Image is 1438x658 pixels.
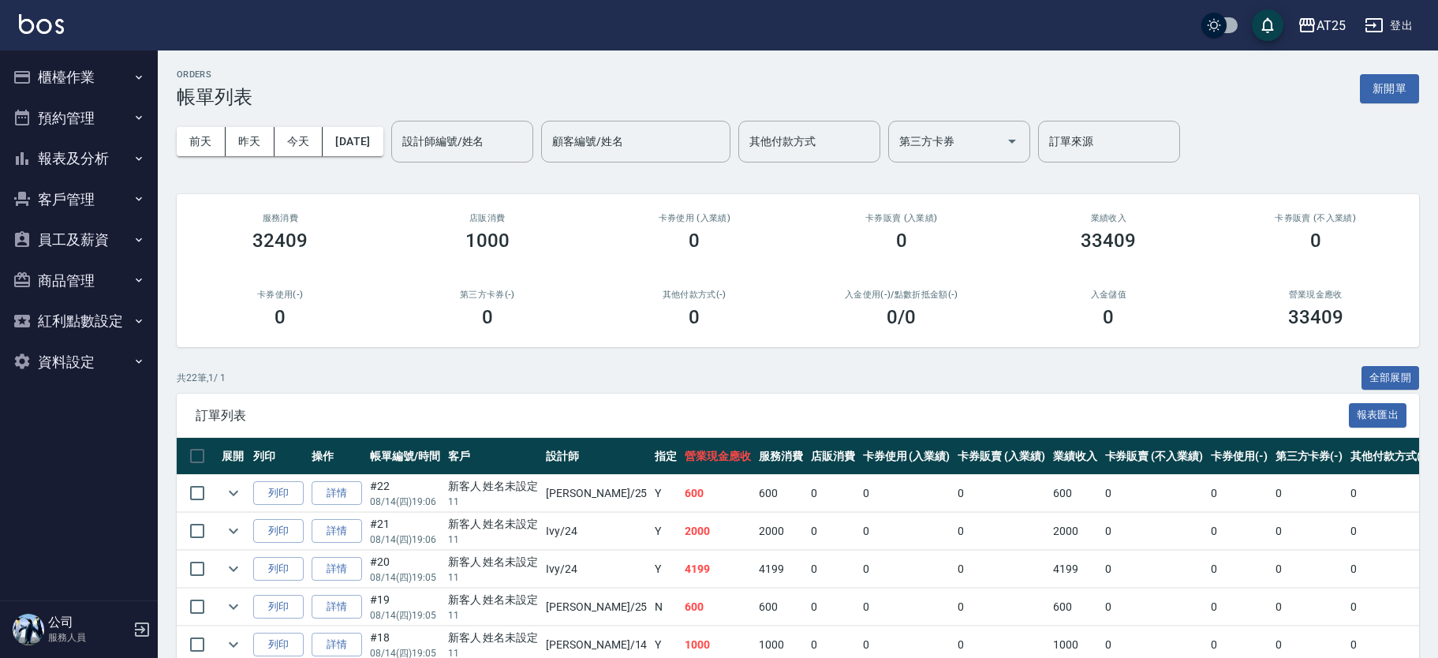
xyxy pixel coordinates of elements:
[1049,589,1101,626] td: 600
[370,533,440,547] p: 08/14 (四) 19:06
[651,475,681,512] td: Y
[366,438,444,475] th: 帳單編號/時間
[807,513,859,550] td: 0
[817,213,987,223] h2: 卡券販賣 (入業績)
[681,589,755,626] td: 600
[448,608,539,622] p: 11
[689,230,700,252] h3: 0
[6,57,151,98] button: 櫃檯作業
[954,513,1049,550] td: 0
[222,633,245,656] button: expand row
[1024,290,1193,300] h2: 入金儲值
[1049,513,1101,550] td: 2000
[1101,513,1207,550] td: 0
[1101,438,1207,475] th: 卡券販賣 (不入業績)
[226,127,275,156] button: 昨天
[448,554,539,570] div: 新客人 姓名未設定
[1049,438,1101,475] th: 業績收入
[275,306,286,328] h3: 0
[1272,551,1347,588] td: 0
[817,290,987,300] h2: 入金使用(-) /點數折抵金額(-)
[807,475,859,512] td: 0
[954,589,1049,626] td: 0
[312,519,362,544] a: 詳情
[312,633,362,657] a: 詳情
[6,179,151,220] button: 客戶管理
[755,438,807,475] th: 服務消費
[1291,9,1352,42] button: AT25
[448,592,539,608] div: 新客人 姓名未設定
[1349,403,1407,428] button: 報表匯出
[1360,80,1419,95] a: 新開單
[1349,407,1407,422] a: 報表匯出
[448,630,539,646] div: 新客人 姓名未設定
[896,230,907,252] h3: 0
[196,213,365,223] h3: 服務消費
[1358,11,1419,40] button: 登出
[448,533,539,547] p: 11
[1346,589,1433,626] td: 0
[1207,438,1272,475] th: 卡券使用(-)
[859,513,954,550] td: 0
[6,342,151,383] button: 資料設定
[1346,438,1433,475] th: 其他付款方式(-)
[1272,475,1347,512] td: 0
[542,513,651,550] td: Ivy /24
[222,519,245,543] button: expand row
[19,14,64,34] img: Logo
[542,475,651,512] td: [PERSON_NAME] /25
[1207,551,1272,588] td: 0
[366,551,444,588] td: #20
[253,557,304,581] button: 列印
[312,595,362,619] a: 詳情
[681,551,755,588] td: 4199
[222,557,245,581] button: expand row
[222,595,245,619] button: expand row
[253,519,304,544] button: 列印
[651,589,681,626] td: N
[177,69,252,80] h2: ORDERS
[1346,475,1433,512] td: 0
[610,213,779,223] h2: 卡券使用 (入業績)
[1101,475,1207,512] td: 0
[954,475,1049,512] td: 0
[755,551,807,588] td: 4199
[1101,551,1207,588] td: 0
[999,129,1025,154] button: Open
[1361,366,1420,391] button: 全部展開
[542,551,651,588] td: Ivy /24
[275,127,323,156] button: 今天
[1049,475,1101,512] td: 600
[1346,513,1433,550] td: 0
[1207,475,1272,512] td: 0
[681,513,755,550] td: 2000
[859,438,954,475] th: 卡券使用 (入業績)
[370,495,440,509] p: 08/14 (四) 19:06
[954,551,1049,588] td: 0
[651,551,681,588] td: Y
[218,438,249,475] th: 展開
[252,230,308,252] h3: 32409
[651,513,681,550] td: Y
[370,570,440,585] p: 08/14 (四) 19:05
[253,481,304,506] button: 列印
[48,615,129,630] h5: 公司
[755,513,807,550] td: 2000
[196,290,365,300] h2: 卡券使用(-)
[177,86,252,108] h3: 帳單列表
[196,408,1349,424] span: 訂單列表
[807,589,859,626] td: 0
[1346,551,1433,588] td: 0
[312,557,362,581] a: 詳情
[13,614,44,645] img: Person
[1101,589,1207,626] td: 0
[312,481,362,506] a: 詳情
[1317,16,1346,36] div: AT25
[681,438,755,475] th: 營業現金應收
[448,570,539,585] p: 11
[6,301,151,342] button: 紅利點數設定
[1272,438,1347,475] th: 第三方卡券(-)
[6,98,151,139] button: 預約管理
[681,475,755,512] td: 600
[1081,230,1136,252] h3: 33409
